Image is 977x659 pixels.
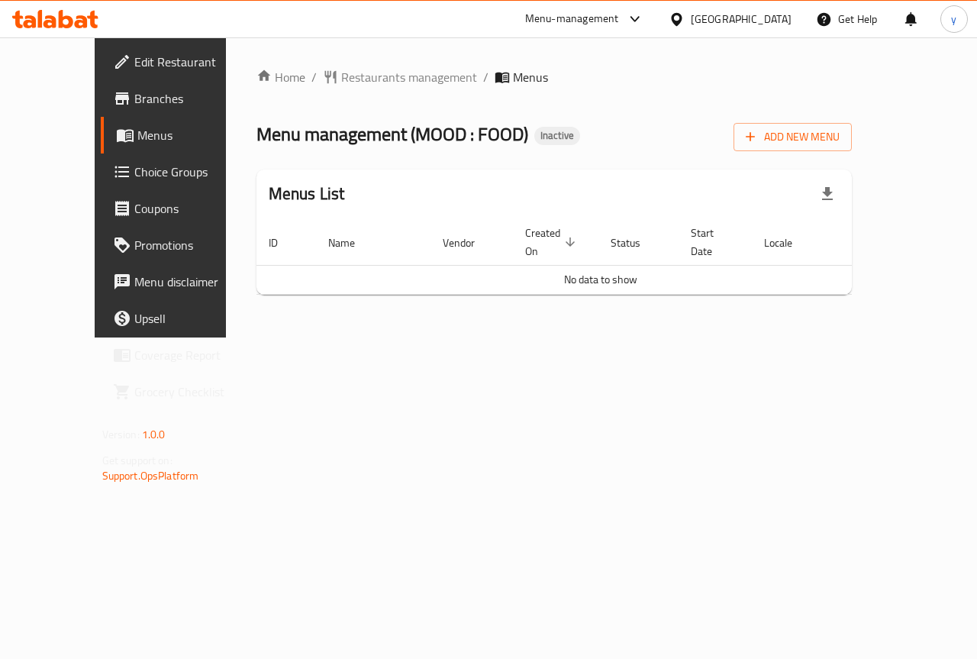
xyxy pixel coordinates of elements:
div: Inactive [534,127,580,145]
div: Menu-management [525,10,619,28]
a: Branches [101,80,258,117]
span: 1.0.0 [142,425,166,444]
span: y [951,11,956,27]
span: Menus [137,126,246,144]
table: enhanced table [256,219,945,295]
span: Branches [134,89,246,108]
li: / [311,68,317,86]
a: Coupons [101,190,258,227]
span: Upsell [134,309,246,328]
a: Support.OpsPlatform [102,466,199,486]
span: Menu disclaimer [134,273,246,291]
button: Add New Menu [734,123,852,151]
a: Menu disclaimer [101,263,258,300]
span: Coupons [134,199,246,218]
span: Locale [764,234,812,252]
div: [GEOGRAPHIC_DATA] [691,11,792,27]
span: Get support on: [102,451,173,470]
a: Edit Restaurant [101,44,258,80]
a: Home [256,68,305,86]
span: Version: [102,425,140,444]
a: Restaurants management [323,68,477,86]
span: No data to show [564,270,637,289]
th: Actions [830,219,945,266]
span: Status [611,234,660,252]
div: Export file [809,176,846,212]
li: / [483,68,488,86]
span: Vendor [443,234,495,252]
span: Menu management ( MOOD : FOOD ) [256,117,528,151]
span: Created On [525,224,580,260]
a: Choice Groups [101,153,258,190]
span: Name [328,234,375,252]
a: Grocery Checklist [101,373,258,410]
span: Coverage Report [134,346,246,364]
span: Add New Menu [746,128,840,147]
span: Promotions [134,236,246,254]
span: ID [269,234,298,252]
a: Menus [101,117,258,153]
a: Coverage Report [101,337,258,373]
span: Restaurants management [341,68,477,86]
span: Edit Restaurant [134,53,246,71]
a: Upsell [101,300,258,337]
span: Start Date [691,224,734,260]
span: Menus [513,68,548,86]
h2: Menus List [269,183,345,205]
span: Inactive [534,129,580,142]
span: Choice Groups [134,163,246,181]
nav: breadcrumb [256,68,853,86]
span: Grocery Checklist [134,383,246,401]
a: Promotions [101,227,258,263]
